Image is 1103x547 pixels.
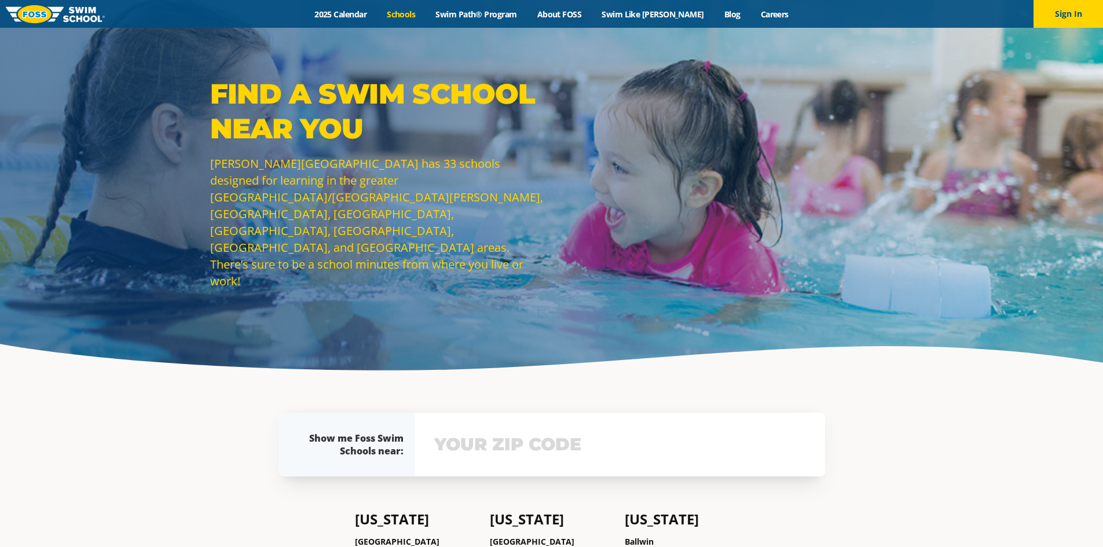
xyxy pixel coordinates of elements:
[305,9,377,20] a: 2025 Calendar
[210,76,546,146] p: Find a Swim School Near You
[6,5,105,23] img: FOSS Swim School Logo
[625,536,654,547] a: Ballwin
[625,511,748,527] h4: [US_STATE]
[355,536,439,547] a: [GEOGRAPHIC_DATA]
[426,9,527,20] a: Swim Path® Program
[527,9,592,20] a: About FOSS
[490,511,613,527] h4: [US_STATE]
[592,9,714,20] a: Swim Like [PERSON_NAME]
[714,9,750,20] a: Blog
[210,155,546,289] p: [PERSON_NAME][GEOGRAPHIC_DATA] has 33 schools designed for learning in the greater [GEOGRAPHIC_DA...
[302,432,404,457] div: Show me Foss Swim Schools near:
[431,428,809,461] input: YOUR ZIP CODE
[355,511,478,527] h4: [US_STATE]
[377,9,426,20] a: Schools
[490,536,574,547] a: [GEOGRAPHIC_DATA]
[750,9,798,20] a: Careers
